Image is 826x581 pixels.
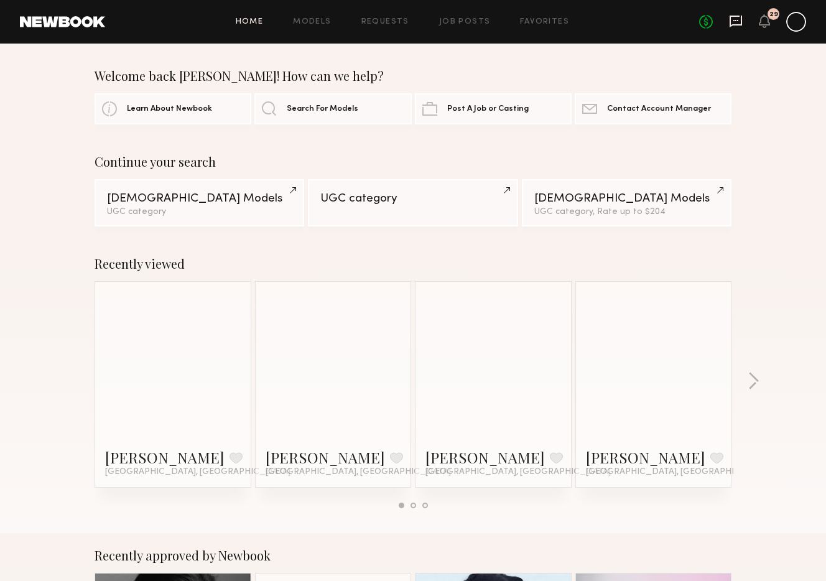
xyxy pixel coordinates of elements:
[105,467,290,477] span: [GEOGRAPHIC_DATA], [GEOGRAPHIC_DATA]
[95,548,731,563] div: Recently approved by Newbook
[95,179,304,226] a: [DEMOGRAPHIC_DATA] ModelsUGC category
[95,93,251,124] a: Learn About Newbook
[95,256,731,271] div: Recently viewed
[415,93,572,124] a: Post A Job or Casting
[534,208,719,216] div: UGC category, Rate up to $204
[425,447,545,467] a: [PERSON_NAME]
[236,18,264,26] a: Home
[447,105,529,113] span: Post A Job or Casting
[607,105,711,113] span: Contact Account Manager
[586,467,771,477] span: [GEOGRAPHIC_DATA], [GEOGRAPHIC_DATA]
[361,18,409,26] a: Requests
[95,68,731,83] div: Welcome back [PERSON_NAME]! How can we help?
[266,467,451,477] span: [GEOGRAPHIC_DATA], [GEOGRAPHIC_DATA]
[769,11,778,18] div: 29
[586,447,705,467] a: [PERSON_NAME]
[575,93,731,124] a: Contact Account Manager
[320,193,505,205] div: UGC category
[287,105,358,113] span: Search For Models
[308,179,517,226] a: UGC category
[107,208,292,216] div: UGC category
[534,193,719,205] div: [DEMOGRAPHIC_DATA] Models
[425,467,611,477] span: [GEOGRAPHIC_DATA], [GEOGRAPHIC_DATA]
[293,18,331,26] a: Models
[254,93,411,124] a: Search For Models
[520,18,569,26] a: Favorites
[127,105,212,113] span: Learn About Newbook
[107,193,292,205] div: [DEMOGRAPHIC_DATA] Models
[95,154,731,169] div: Continue your search
[522,179,731,226] a: [DEMOGRAPHIC_DATA] ModelsUGC category, Rate up to $204
[105,447,225,467] a: [PERSON_NAME]
[266,447,385,467] a: [PERSON_NAME]
[439,18,491,26] a: Job Posts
